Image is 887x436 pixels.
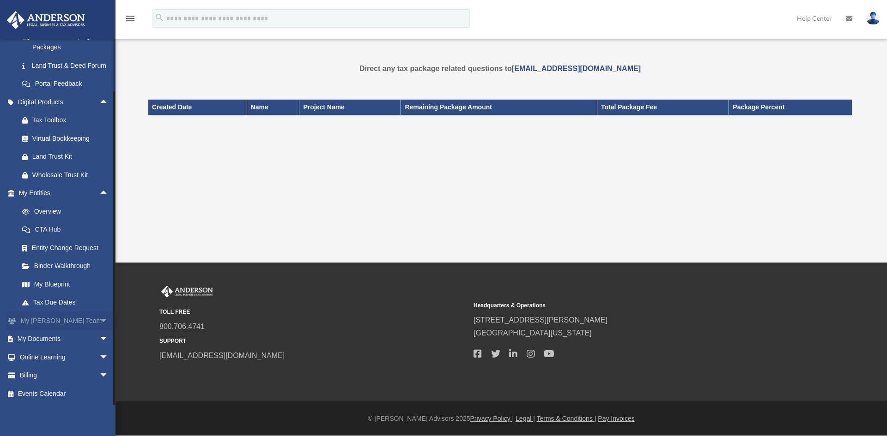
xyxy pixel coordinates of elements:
[13,275,122,293] a: My Blueprint
[470,415,514,422] a: Privacy Policy |
[13,239,122,257] a: Entity Change Request
[6,384,122,403] a: Events Calendar
[6,311,122,330] a: My [PERSON_NAME] Teamarrow_drop_down
[159,286,215,298] img: Anderson Advisors Platinum Portal
[6,348,122,366] a: Online Learningarrow_drop_down
[159,307,467,317] small: TOLL FREE
[13,148,122,166] a: Land Trust Kit
[516,415,535,422] a: Legal |
[401,100,597,115] th: Remaining Package Amount
[159,336,467,346] small: SUPPORT
[32,133,111,144] div: Virtual Bookkeeping
[474,316,608,324] a: [STREET_ADDRESS][PERSON_NAME]
[13,202,122,221] a: Overview
[537,415,596,422] a: Terms & Conditions |
[32,114,111,126] div: Tax Toolbox
[32,151,111,162] div: Land Trust Kit
[6,93,122,111] a: Digital Productsarrow_drop_up
[99,311,118,330] span: arrow_drop_down
[359,65,641,72] strong: Direct any tax package related questions to
[99,184,118,203] span: arrow_drop_up
[866,12,880,25] img: User Pic
[474,329,592,337] a: [GEOGRAPHIC_DATA][US_STATE]
[6,184,122,203] a: My Entitiesarrow_drop_up
[115,413,887,424] div: © [PERSON_NAME] Advisors 2025
[13,293,122,312] a: Tax Due Dates
[729,100,852,115] th: Package Percent
[125,16,136,24] a: menu
[13,129,122,148] a: Virtual Bookkeeping
[32,169,111,181] div: Wholesale Trust Kit
[99,330,118,349] span: arrow_drop_down
[512,65,641,72] a: [EMAIL_ADDRESS][DOMAIN_NAME]
[125,13,136,24] i: menu
[13,111,122,130] a: Tax Toolbox
[148,100,247,115] th: Created Date
[597,100,729,115] th: Total Package Fee
[13,56,122,75] a: Land Trust & Deed Forum
[247,100,299,115] th: Name
[13,166,122,184] a: Wholesale Trust Kit
[13,27,118,56] a: Tax & Bookkeeping Packages
[6,330,122,348] a: My Documentsarrow_drop_down
[474,301,781,311] small: Headquarters & Operations
[13,75,122,93] a: Portal Feedback
[13,221,122,239] a: CTA Hub
[99,93,118,112] span: arrow_drop_up
[159,323,205,330] a: 800.706.4741
[299,100,401,115] th: Project Name
[99,366,118,385] span: arrow_drop_down
[154,12,164,23] i: search
[598,415,634,422] a: Pay Invoices
[159,352,285,359] a: [EMAIL_ADDRESS][DOMAIN_NAME]
[13,257,122,275] a: Binder Walkthrough
[99,348,118,367] span: arrow_drop_down
[4,11,88,29] img: Anderson Advisors Platinum Portal
[6,366,122,385] a: Billingarrow_drop_down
